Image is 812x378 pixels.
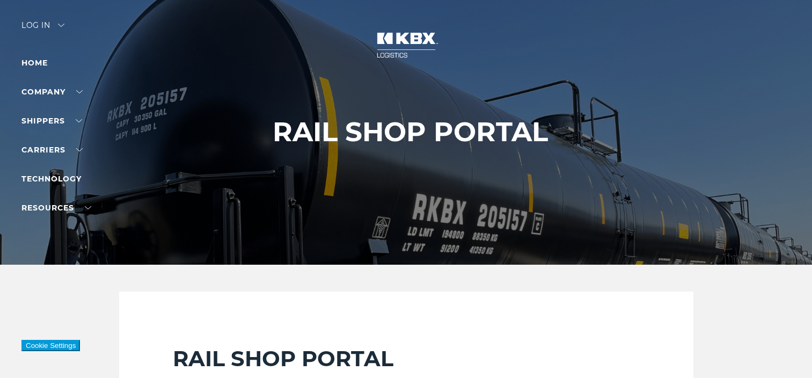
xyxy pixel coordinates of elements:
[21,174,82,184] a: Technology
[21,21,64,37] div: Log in
[21,340,80,351] button: Cookie Settings
[21,116,82,126] a: SHIPPERS
[21,58,48,68] a: Home
[273,117,548,148] h1: RAIL SHOP PORTAL
[58,24,64,27] img: arrow
[173,345,640,372] h2: RAIL SHOP PORTAL
[366,21,447,69] img: kbx logo
[21,87,83,97] a: Company
[21,203,91,213] a: RESOURCES
[21,145,83,155] a: Carriers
